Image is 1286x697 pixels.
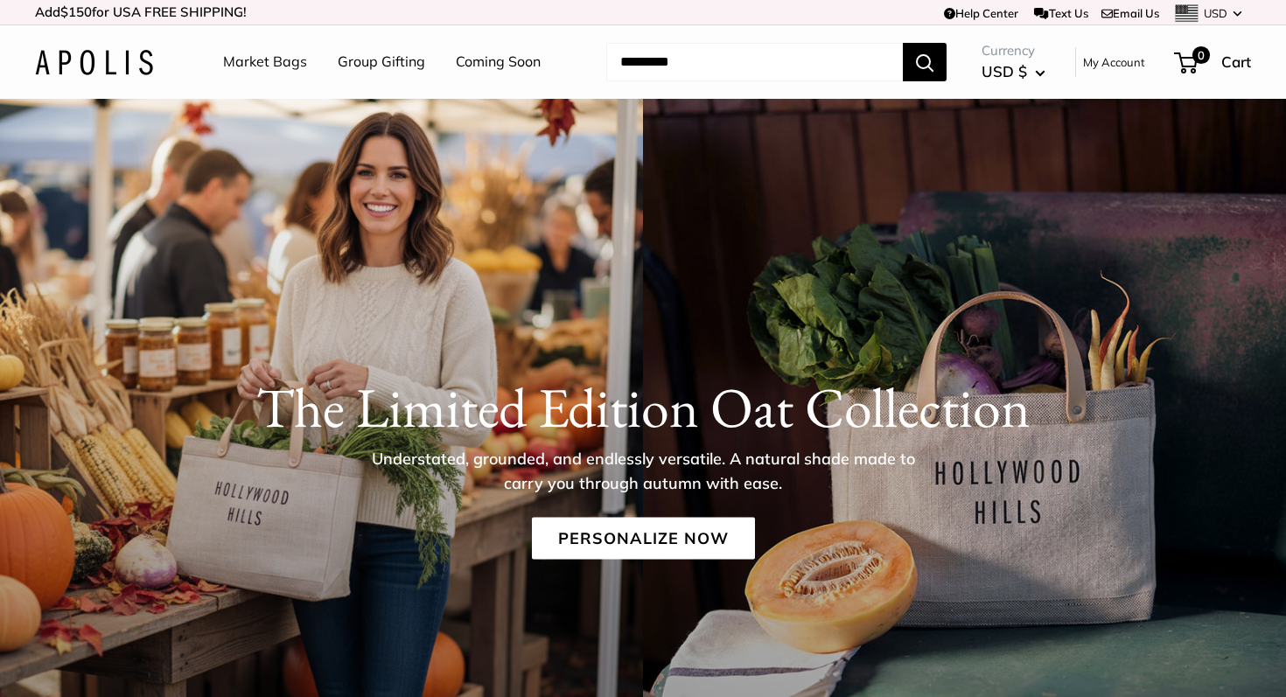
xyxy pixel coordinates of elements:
a: Group Gifting [338,49,425,75]
span: Currency [982,38,1045,63]
span: USD [1204,6,1227,20]
a: Help Center [944,6,1018,20]
p: Understated, grounded, and endlessly versatile. A natural shade made to carry you through autumn ... [359,447,927,496]
span: $150 [60,3,92,20]
a: Market Bags [223,49,307,75]
a: My Account [1083,52,1145,73]
span: Cart [1221,52,1251,71]
span: USD $ [982,62,1027,80]
button: Search [903,43,947,81]
iframe: Sign Up via Text for Offers [14,631,187,683]
input: Search... [606,43,903,81]
a: Personalize Now [532,518,755,560]
a: Coming Soon [456,49,541,75]
a: Text Us [1034,6,1087,20]
a: Email Us [1101,6,1159,20]
h1: The Limited Edition Oat Collection [35,374,1251,441]
span: 0 [1192,46,1210,64]
a: 0 Cart [1176,48,1251,76]
img: Apolis [35,50,153,75]
button: USD $ [982,58,1045,86]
